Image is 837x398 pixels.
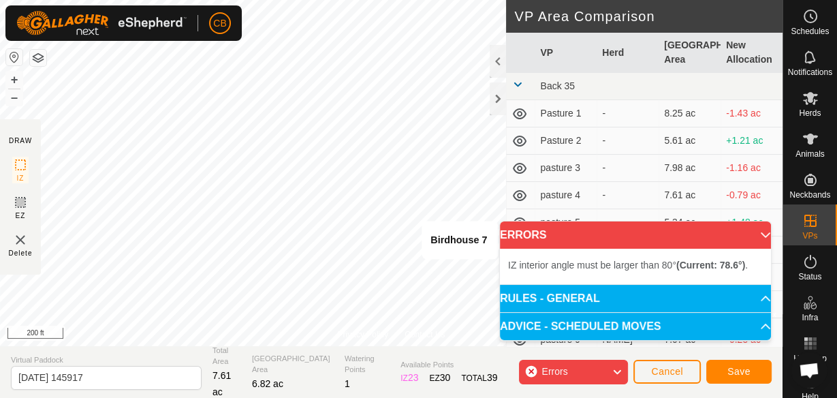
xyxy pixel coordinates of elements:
span: 39 [487,372,498,383]
p-accordion-content: ERRORS [500,249,771,284]
h2: VP Area Comparison [514,8,783,25]
span: VPs [802,232,817,240]
button: Save [706,360,772,384]
span: Heatmap [793,354,827,363]
div: - [602,161,653,175]
img: Gallagher Logo [16,11,187,35]
td: pasture 4 [535,182,597,209]
span: IZ [17,173,25,183]
td: -0.79 ac [721,182,783,209]
span: Errors [541,366,567,377]
button: – [6,89,22,106]
span: Total Area [212,345,241,367]
button: Map Layers [30,50,46,66]
span: CB [213,16,226,31]
span: Infra [802,313,818,322]
th: Herd [597,33,659,73]
span: Back 35 [540,80,575,91]
div: IZ [400,371,418,385]
td: 7.98 ac [659,155,721,182]
span: Save [727,366,751,377]
th: [GEOGRAPHIC_DATA] Area [659,33,721,73]
td: 8.25 ac [659,100,721,127]
div: DRAW [9,136,32,146]
a: Open chat [791,352,827,388]
div: TOTAL [461,371,497,385]
td: +1.48 ac [721,209,783,236]
div: - [602,188,653,202]
span: 6.82 ac [252,378,283,389]
button: Cancel [633,360,701,384]
div: - [602,134,653,148]
td: +1.21 ac [721,127,783,155]
span: RULES - GENERAL [500,293,600,304]
span: Herds [799,109,821,117]
td: -1.43 ac [721,100,783,127]
span: Animals [795,150,825,158]
span: 1 [345,378,350,389]
div: Birdhouse 7 [430,232,487,248]
td: Pasture 2 [535,127,597,155]
a: Contact Us [405,328,445,341]
span: Watering Points [345,353,390,376]
span: 23 [408,372,419,383]
span: EZ [16,211,26,221]
span: Notifications [788,68,832,76]
button: Reset Map [6,49,22,65]
div: - [602,215,653,230]
span: ADVICE - SCHEDULED MOVES [500,321,661,332]
th: New Allocation [721,33,783,73]
div: - [602,106,653,121]
a: Privacy Policy [337,328,388,341]
td: pasture 3 [535,155,597,182]
span: 30 [440,372,451,383]
span: Available Points [400,359,497,371]
p-accordion-header: ERRORS [500,221,771,249]
p-accordion-header: RULES - GENERAL [500,285,771,312]
td: Pasture 1 [535,100,597,127]
span: Cancel [651,366,683,377]
span: IZ interior angle must be larger than 80° . [508,260,748,271]
td: pasture 5 [535,209,597,236]
td: 5.34 ac [659,209,721,236]
td: 7.61 ac [659,182,721,209]
span: Neckbands [789,191,830,199]
span: Schedules [791,27,829,35]
span: Delete [9,248,33,258]
p-accordion-header: ADVICE - SCHEDULED MOVES [500,313,771,340]
span: [GEOGRAPHIC_DATA] Area [252,353,334,376]
span: Virtual Paddock [11,354,202,366]
th: VP [535,33,597,73]
span: 7.61 ac [212,370,231,397]
button: + [6,72,22,88]
img: VP [12,232,29,248]
b: (Current: 78.6°) [676,260,745,271]
span: Status [798,273,821,281]
td: 5.61 ac [659,127,721,155]
span: ERRORS [500,230,546,241]
td: -1.16 ac [721,155,783,182]
div: EZ [429,371,450,385]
